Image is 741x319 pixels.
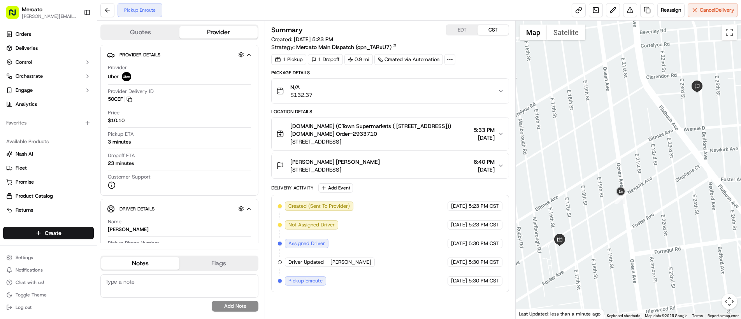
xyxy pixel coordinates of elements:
[271,109,509,115] div: Location Details
[108,96,132,103] button: 50CEF
[520,25,547,40] button: Show street map
[3,84,94,96] button: Engage
[16,254,33,261] span: Settings
[8,31,142,44] p: Welcome 👋
[318,183,353,193] button: Add Event
[469,259,499,266] span: 5:30 PM CST
[3,265,94,275] button: Notifications
[22,5,42,13] button: Mercato
[3,117,94,129] div: Favorites
[474,134,495,142] span: [DATE]
[271,26,303,33] h3: Summary
[16,304,32,310] span: Log out
[3,148,94,160] button: Nash AI
[8,114,14,120] div: 📗
[45,229,61,237] span: Create
[132,77,142,86] button: Start new chat
[271,54,306,65] div: 1 Pickup
[474,166,495,174] span: [DATE]
[8,74,22,88] img: 1736555255976-a54dd68f-1ca7-489b-9aae-adbdc363a1c4
[518,308,543,319] a: Open this area in Google Maps (opens a new window)
[3,28,94,40] a: Orders
[308,54,343,65] div: 1 Dropoff
[3,135,94,148] div: Available Products
[478,25,509,35] button: CST
[290,158,380,166] span: [PERSON_NAME] [PERSON_NAME]
[16,113,60,121] span: Knowledge Base
[469,203,499,210] span: 5:23 PM CST
[374,54,443,65] a: Created via Automation
[708,314,739,318] a: Report a map error
[290,138,471,145] span: [STREET_ADDRESS]
[290,166,380,174] span: [STREET_ADDRESS]
[6,151,91,158] a: Nash AI
[179,257,258,270] button: Flags
[272,153,509,178] button: [PERSON_NAME] [PERSON_NAME][STREET_ADDRESS]6:40 PM[DATE]
[74,113,125,121] span: API Documentation
[16,151,33,158] span: Nash AI
[692,314,703,318] a: Terms (opens in new tab)
[271,70,509,76] div: Package Details
[16,179,34,186] span: Promise
[288,277,323,284] span: Pickup Enroute
[3,277,94,288] button: Chat with us!
[6,193,91,200] a: Product Catalog
[108,152,135,159] span: Dropoff ETA
[77,132,94,138] span: Pylon
[3,42,94,54] a: Deliveries
[451,277,467,284] span: [DATE]
[446,25,478,35] button: EDT
[3,190,94,202] button: Product Catalog
[16,45,38,52] span: Deliveries
[16,59,32,66] span: Control
[3,302,94,313] button: Log out
[26,82,98,88] div: We're available if you need us!
[3,162,94,174] button: Fleet
[722,25,737,40] button: Toggle fullscreen view
[344,54,373,65] div: 0.9 mi
[6,179,91,186] a: Promise
[516,309,604,319] div: Last Updated: less than a minute ago
[288,221,335,228] span: Not Assigned Driver
[101,26,179,39] button: Quotes
[26,74,128,82] div: Start new chat
[108,174,151,181] span: Customer Support
[6,207,91,214] a: Returns
[288,203,350,210] span: Created (Sent To Provider)
[108,226,149,233] div: [PERSON_NAME]
[107,48,252,61] button: Provider Details
[271,185,314,191] div: Delivery Activity
[272,117,509,150] button: [DOMAIN_NAME] (CTown Supermarkets ( [STREET_ADDRESS])) [DOMAIN_NAME] Order-2933710[STREET_ADDRESS...
[3,56,94,68] button: Control
[63,110,128,124] a: 💻API Documentation
[547,25,585,40] button: Show satellite imagery
[288,259,324,266] span: Driver Updated
[330,259,371,266] span: [PERSON_NAME]
[3,176,94,188] button: Promise
[22,13,77,19] button: [PERSON_NAME][EMAIL_ADDRESS][PERSON_NAME][DOMAIN_NAME]
[290,91,313,99] span: $132.37
[469,240,499,247] span: 5:30 PM CST
[108,160,134,167] div: 23 minutes
[3,3,81,22] button: Mercato[PERSON_NAME][EMAIL_ADDRESS][PERSON_NAME][DOMAIN_NAME]
[119,206,155,212] span: Driver Details
[518,308,543,319] img: Google
[66,114,72,120] div: 💻
[16,73,43,80] span: Orchestrate
[469,277,499,284] span: 5:30 PM CST
[451,221,467,228] span: [DATE]
[108,218,121,225] span: Name
[3,204,94,216] button: Returns
[645,314,687,318] span: Map data ©2025 Google
[16,165,27,172] span: Fleet
[294,36,333,43] span: [DATE] 5:23 PM
[296,43,392,51] span: Mercato Main Dispatch (opn_TARxU7)
[108,138,131,145] div: 3 minutes
[16,292,47,298] span: Toggle Theme
[3,98,94,110] a: Analytics
[661,7,681,14] span: Reassign
[20,50,140,58] input: Got a question? Start typing here...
